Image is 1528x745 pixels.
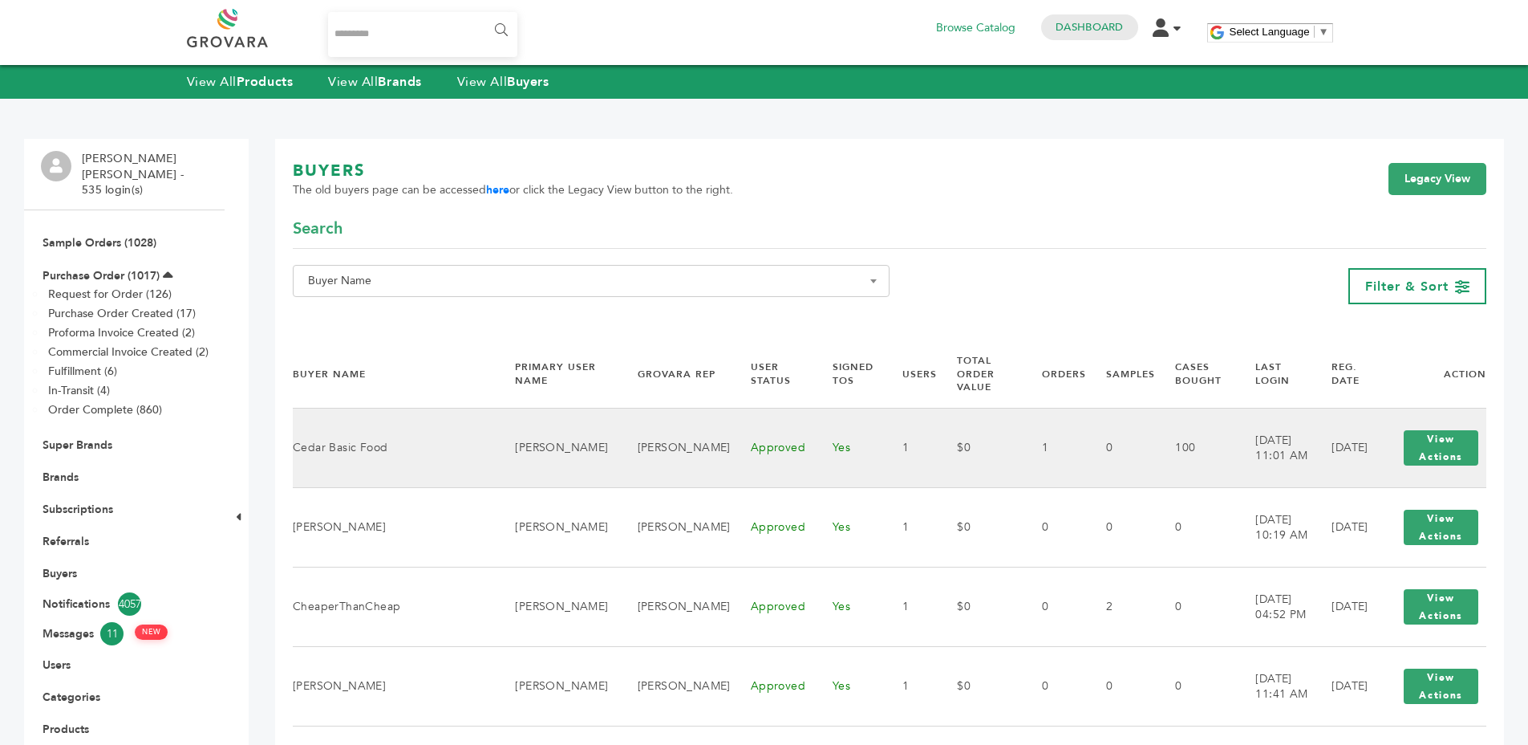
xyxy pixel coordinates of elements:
a: Products [43,722,89,737]
th: Cases Bought [1155,340,1235,409]
span: 11 [100,622,124,645]
input: Search... [328,12,518,57]
a: Super Brands [43,438,112,453]
td: 0 [1086,409,1155,488]
img: profile.png [41,151,71,181]
a: Brands [43,470,79,485]
strong: Products [237,73,293,91]
button: View Actions [1404,430,1478,466]
td: [DATE] [1311,409,1376,488]
td: [PERSON_NAME] [495,647,617,727]
a: Dashboard [1056,20,1123,35]
span: ▼ [1319,26,1329,38]
td: [PERSON_NAME] [618,647,731,727]
td: [PERSON_NAME] [495,488,617,568]
a: Categories [43,690,100,705]
td: [PERSON_NAME] [618,568,731,647]
a: Messages11 NEW [43,622,206,645]
th: Total Order Value [937,340,1022,409]
a: Users [43,657,71,673]
span: Buyer Name [302,270,881,292]
td: [DATE] 10:19 AM [1235,488,1311,568]
td: [DATE] [1311,488,1376,568]
a: Request for Order (126) [48,287,172,302]
td: Yes [813,488,882,568]
td: [DATE] [1311,568,1376,647]
a: Purchase Order (1017) [43,268,160,283]
td: Cedar Basic Food [293,409,495,488]
th: Last Login [1235,340,1311,409]
td: [PERSON_NAME] [618,409,731,488]
a: View AllBuyers [457,73,549,91]
a: Select Language​ [1230,26,1329,38]
td: [PERSON_NAME] [618,488,731,568]
td: 0 [1086,647,1155,727]
td: Approved [731,647,813,727]
a: Legacy View [1388,163,1486,195]
td: [PERSON_NAME] [495,409,617,488]
td: 0 [1022,488,1086,568]
a: View AllProducts [187,73,294,91]
td: CheaperThanCheap [293,568,495,647]
span: 4057 [118,592,141,616]
a: In-Transit (4) [48,383,110,398]
button: View Actions [1404,510,1478,545]
th: Primary User Name [495,340,617,409]
a: Proforma Invoice Created (2) [48,325,195,340]
th: Samples [1086,340,1155,409]
span: ​ [1314,26,1315,38]
td: 100 [1155,409,1235,488]
button: View Actions [1404,669,1478,704]
span: Buyer Name [293,265,890,297]
td: 0 [1155,568,1235,647]
td: Approved [731,488,813,568]
td: Yes [813,409,882,488]
td: 0 [1155,488,1235,568]
th: Users [882,340,937,409]
td: 2 [1086,568,1155,647]
a: Notifications4057 [43,592,206,616]
a: Order Complete (860) [48,402,162,417]
th: Grovara Rep [618,340,731,409]
td: [PERSON_NAME] [293,488,495,568]
td: $0 [937,647,1022,727]
a: here [486,182,509,197]
th: Orders [1022,340,1086,409]
a: Subscriptions [43,502,113,517]
a: View AllBrands [328,73,422,91]
th: Reg. Date [1311,340,1376,409]
td: Approved [731,409,813,488]
li: [PERSON_NAME] [PERSON_NAME] - 535 login(s) [82,151,221,198]
td: 0 [1155,647,1235,727]
td: [PERSON_NAME] [495,568,617,647]
td: 1 [1022,409,1086,488]
td: 0 [1022,568,1086,647]
button: View Actions [1404,589,1478,625]
td: [PERSON_NAME] [293,647,495,727]
span: The old buyers page can be accessed or click the Legacy View button to the right. [293,182,733,198]
td: 1 [882,568,937,647]
h1: BUYERS [293,160,733,182]
td: Approved [731,568,813,647]
td: 1 [882,647,937,727]
td: $0 [937,568,1022,647]
td: 0 [1022,647,1086,727]
span: NEW [135,625,168,640]
td: 0 [1086,488,1155,568]
th: Signed TOS [813,340,882,409]
td: [DATE] 11:01 AM [1235,409,1311,488]
td: $0 [937,488,1022,568]
td: [DATE] [1311,647,1376,727]
td: 1 [882,409,937,488]
strong: Brands [378,73,421,91]
a: Referrals [43,534,89,549]
td: $0 [937,409,1022,488]
a: Purchase Order Created (17) [48,306,196,321]
strong: Buyers [507,73,549,91]
td: [DATE] 11:41 AM [1235,647,1311,727]
a: Browse Catalog [936,19,1015,37]
td: [DATE] 04:52 PM [1235,568,1311,647]
td: Yes [813,647,882,727]
th: Buyer Name [293,340,495,409]
a: Fulfillment (6) [48,364,117,379]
